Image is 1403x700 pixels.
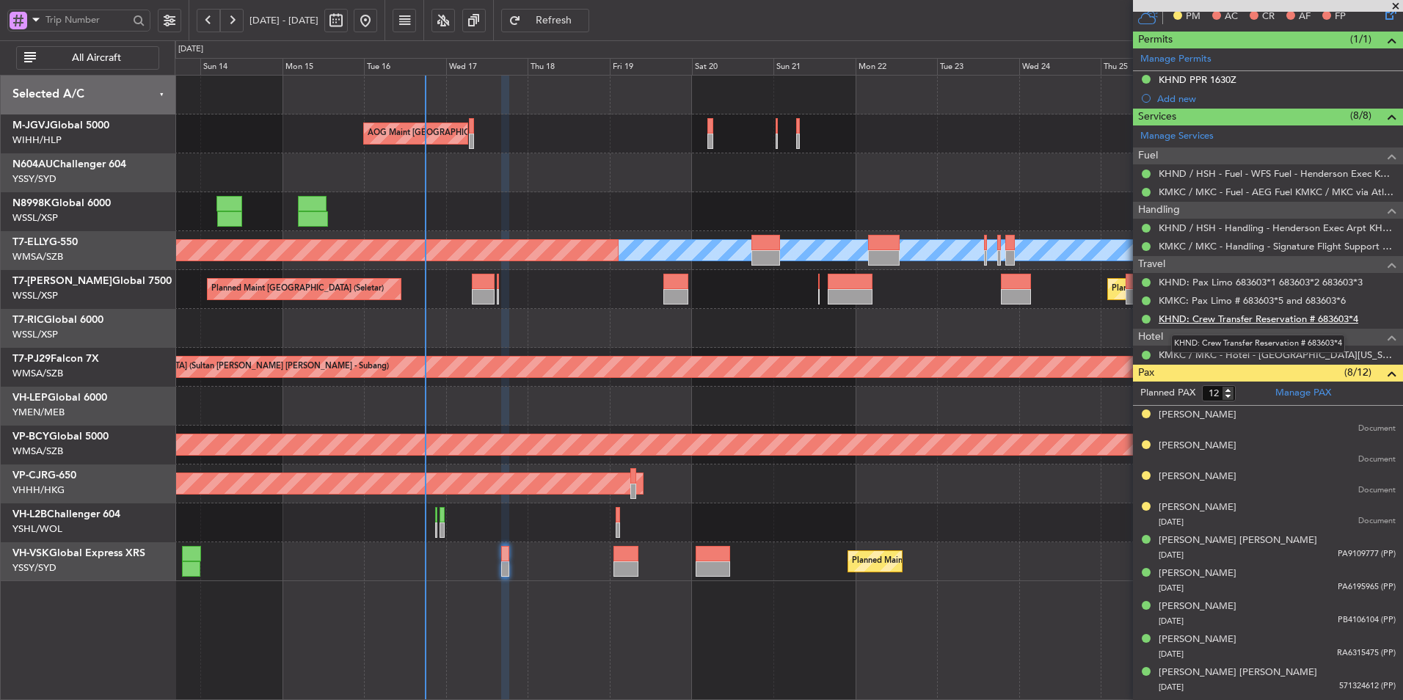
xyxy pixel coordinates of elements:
span: Handling [1138,202,1180,219]
span: (8/8) [1350,108,1371,123]
a: KHND / HSH - Fuel - WFS Fuel - Henderson Exec KHND / HSH (EJ Asia Only) [1159,167,1396,180]
div: Wed 17 [446,58,528,76]
a: YMEN/MEB [12,406,65,419]
span: Pax [1138,365,1154,382]
a: VH-LEPGlobal 6000 [12,393,107,403]
div: [PERSON_NAME] [PERSON_NAME] [1159,666,1317,680]
span: Document [1358,515,1396,528]
span: VH-LEP [12,393,48,403]
div: [PERSON_NAME] [1159,408,1236,423]
button: Refresh [501,9,589,32]
a: T7-PJ29Falcon 7X [12,354,99,364]
div: [DATE] [178,43,203,56]
span: [DATE] [1159,517,1184,528]
a: VP-BCYGlobal 5000 [12,431,109,442]
div: Tue 23 [937,58,1019,76]
a: VH-L2BChallenger 604 [12,509,120,519]
div: [PERSON_NAME] [1159,632,1236,647]
span: Refresh [524,15,584,26]
a: YSHL/WOL [12,522,62,536]
span: RA6315475 (PP) [1337,647,1396,660]
span: [DATE] [1159,550,1184,561]
button: All Aircraft [16,46,159,70]
span: PA9109777 (PP) [1338,548,1396,561]
a: T7-ELLYG-550 [12,237,78,247]
div: Sun 21 [773,58,856,76]
span: AF [1299,10,1311,24]
div: [PERSON_NAME] [1159,566,1236,581]
a: KMKC: Pax Limo # 683603*5 and 683603*6 [1159,294,1346,307]
a: WIHH/HLP [12,134,62,147]
span: T7-[PERSON_NAME] [12,276,112,286]
div: Planned Maint [GEOGRAPHIC_DATA] (Seletar) [1112,278,1284,300]
a: WSSL/XSP [12,328,58,341]
div: KHND PPR 1630Z [1159,73,1236,86]
span: Fuel [1138,147,1158,164]
div: AOG Maint [GEOGRAPHIC_DATA] (Halim Intl) [368,123,539,145]
div: [PERSON_NAME] [1159,470,1236,484]
a: WMSA/SZB [12,367,63,380]
a: KMKC / MKC - Fuel - AEG Fuel KMKC / MKC via Atlantic (EJ Asia Only) [1159,186,1396,198]
a: M-JGVJGlobal 5000 [12,120,109,131]
div: Planned Maint [GEOGRAPHIC_DATA] (Sultan [PERSON_NAME] [PERSON_NAME] - Subang) [47,356,389,378]
span: CR [1262,10,1275,24]
a: WMSA/SZB [12,250,63,263]
div: Planned Maint Sydney ([PERSON_NAME] Intl) [852,550,1022,572]
a: KMKC / MKC - Hotel - [GEOGRAPHIC_DATA][US_STATE] [1159,349,1396,361]
div: Sun 14 [200,58,283,76]
a: Manage Permits [1140,52,1211,67]
label: Planned PAX [1140,386,1195,401]
span: T7-PJ29 [12,354,51,364]
span: PA6195965 (PP) [1338,581,1396,594]
div: KHND: Crew Transfer Reservation # 683603*4 [1171,335,1345,353]
a: WSSL/XSP [12,211,58,225]
input: Trip Number [45,9,128,31]
div: [PERSON_NAME] [PERSON_NAME] [1159,533,1317,548]
span: Services [1138,109,1176,125]
a: VP-CJRG-650 [12,470,76,481]
a: WMSA/SZB [12,445,63,458]
span: VH-VSK [12,548,49,558]
a: KHND: Pax Limo 683603*1 683603*2 683603*3 [1159,276,1363,288]
a: N604AUChallenger 604 [12,159,126,169]
span: T7-ELLY [12,237,49,247]
a: VHHH/HKG [12,484,65,497]
a: YSSY/SYD [12,561,57,575]
div: Wed 24 [1019,58,1101,76]
a: N8998KGlobal 6000 [12,198,111,208]
a: T7-[PERSON_NAME]Global 7500 [12,276,172,286]
a: KMKC / MKC - Handling - Signature Flight Support KMKC [1159,240,1396,252]
span: 571324612 (PP) [1339,680,1396,693]
span: [DATE] - [DATE] [249,14,318,27]
span: M-JGVJ [12,120,50,131]
div: Thu 25 [1101,58,1183,76]
span: N8998K [12,198,51,208]
span: VP-CJR [12,470,48,481]
span: AC [1225,10,1238,24]
span: PB4106104 (PP) [1338,614,1396,627]
div: Mon 15 [283,58,365,76]
a: KHND: Crew Transfer Reservation # 683603*4 [1159,313,1358,325]
span: [DATE] [1159,682,1184,693]
a: Manage Services [1140,129,1214,144]
div: [PERSON_NAME] [1159,439,1236,453]
span: [DATE] [1159,583,1184,594]
a: T7-RICGlobal 6000 [12,315,103,325]
span: T7-RIC [12,315,44,325]
span: [DATE] [1159,649,1184,660]
span: [DATE] [1159,616,1184,627]
span: Document [1358,484,1396,497]
div: Planned Maint [GEOGRAPHIC_DATA] (Seletar) [211,278,384,300]
a: KHND / HSH - Handling - Henderson Exec Arpt KHND / HSH [1159,222,1396,234]
span: Document [1358,453,1396,466]
a: YSSY/SYD [12,172,57,186]
div: Add new [1157,92,1396,105]
div: [PERSON_NAME] [1159,500,1236,515]
a: WSSL/XSP [12,289,58,302]
a: VH-VSKGlobal Express XRS [12,548,145,558]
div: Mon 22 [856,58,938,76]
div: Fri 19 [610,58,692,76]
span: All Aircraft [39,53,154,63]
span: (8/12) [1344,365,1371,380]
span: Permits [1138,32,1173,48]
